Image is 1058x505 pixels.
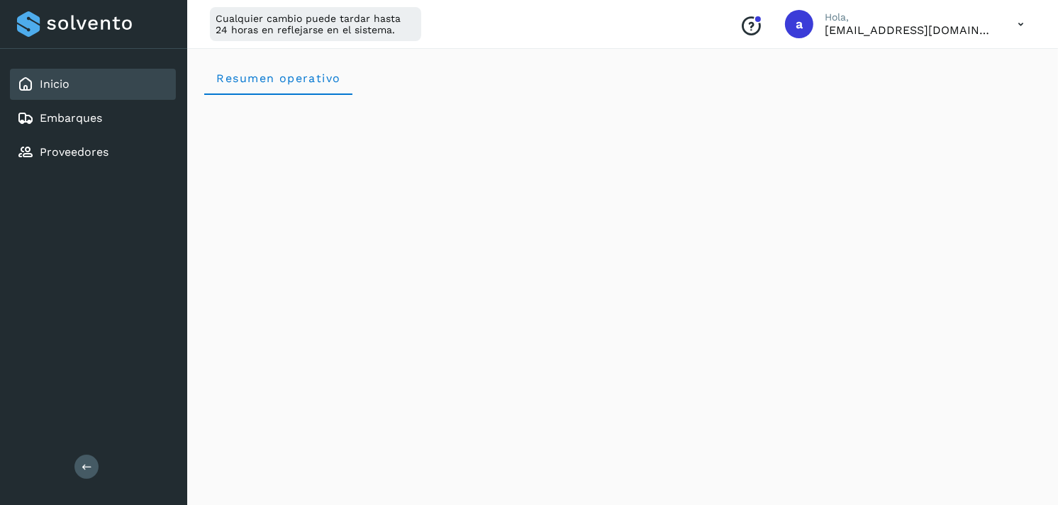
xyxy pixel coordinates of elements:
div: Inicio [10,69,176,100]
a: Proveedores [40,145,108,159]
div: Embarques [10,103,176,134]
p: alejperez@niagarawater.com [825,23,995,37]
a: Embarques [40,111,102,125]
p: Hola, [825,11,995,23]
div: Proveedores [10,137,176,168]
a: Inicio [40,77,69,91]
div: Cualquier cambio puede tardar hasta 24 horas en reflejarse en el sistema. [210,7,421,41]
span: Resumen operativo [216,72,341,85]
